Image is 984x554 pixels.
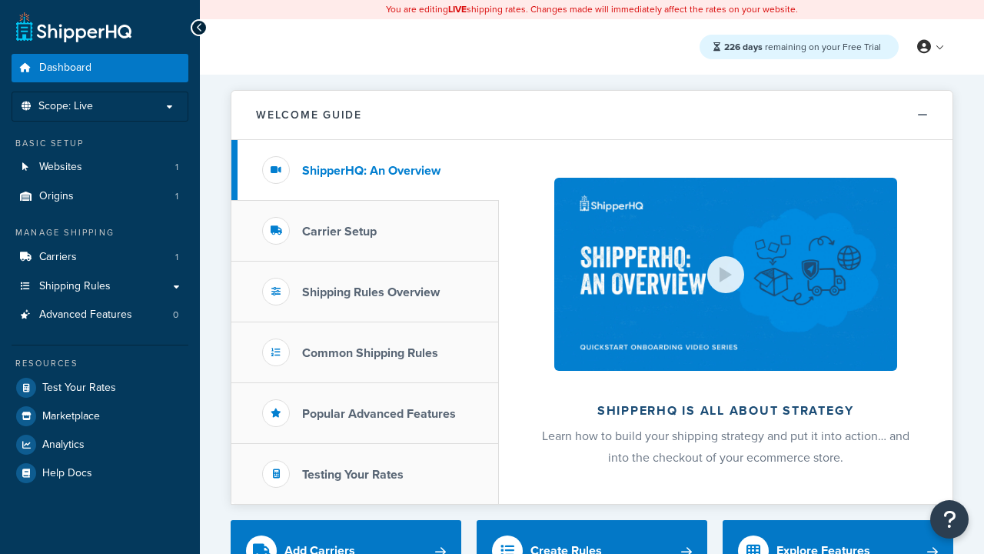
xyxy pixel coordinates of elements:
[12,243,188,272] a: Carriers1
[724,40,881,54] span: remaining on your Free Trial
[542,427,909,466] span: Learn how to build your shipping strategy and put it into action… and into the checkout of your e...
[12,226,188,239] div: Manage Shipping
[175,161,178,174] span: 1
[39,251,77,264] span: Carriers
[724,40,763,54] strong: 226 days
[930,500,969,539] button: Open Resource Center
[12,153,188,182] li: Websites
[12,54,188,82] a: Dashboard
[554,178,897,371] img: ShipperHQ is all about strategy
[12,137,188,150] div: Basic Setup
[12,272,188,301] a: Shipping Rules
[12,374,188,402] a: Test Your Rates
[39,309,132,322] span: Advanced Features
[42,382,116,395] span: Test Your Rates
[302,225,377,239] h3: Carrier Setup
[39,62,91,75] span: Dashboard
[12,182,188,211] li: Origins
[302,407,456,421] h3: Popular Advanced Features
[42,439,85,452] span: Analytics
[39,161,82,174] span: Websites
[12,357,188,370] div: Resources
[302,468,404,482] h3: Testing Your Rates
[12,243,188,272] li: Carriers
[175,251,178,264] span: 1
[448,2,467,16] b: LIVE
[302,285,440,299] h3: Shipping Rules Overview
[42,467,92,480] span: Help Docs
[12,402,188,430] a: Marketplace
[12,459,188,487] a: Help Docs
[302,164,440,178] h3: ShipperHQ: An Overview
[12,301,188,329] a: Advanced Features0
[12,153,188,182] a: Websites1
[231,91,952,140] button: Welcome Guide
[256,109,362,121] h2: Welcome Guide
[302,346,438,360] h3: Common Shipping Rules
[540,404,912,418] h2: ShipperHQ is all about strategy
[39,190,74,203] span: Origins
[42,410,100,423] span: Marketplace
[12,431,188,459] a: Analytics
[12,301,188,329] li: Advanced Features
[39,280,111,293] span: Shipping Rules
[175,190,178,203] span: 1
[173,309,178,322] span: 0
[38,100,93,113] span: Scope: Live
[12,182,188,211] a: Origins1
